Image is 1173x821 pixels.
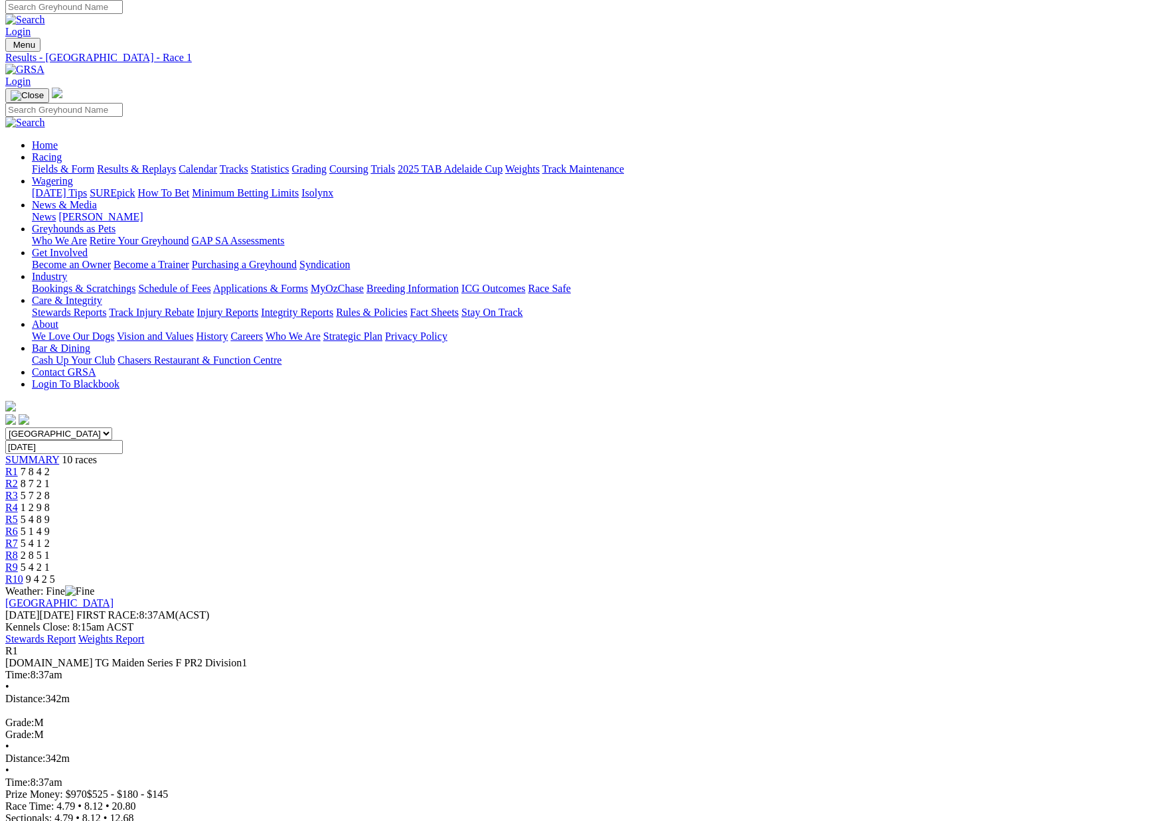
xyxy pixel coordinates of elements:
[21,478,50,489] span: 8 7 2 1
[138,283,210,294] a: Schedule of Fees
[192,259,297,270] a: Purchasing a Greyhound
[32,366,96,378] a: Contact GRSA
[5,669,1168,681] div: 8:37am
[62,454,97,465] span: 10 races
[5,561,18,573] a: R9
[5,502,18,513] a: R4
[21,550,50,561] span: 2 8 5 1
[32,187,87,198] a: [DATE] Tips
[21,561,50,573] span: 5 4 2 1
[32,175,73,187] a: Wagering
[5,64,44,76] img: GRSA
[32,354,1168,366] div: Bar & Dining
[5,753,45,764] span: Distance:
[32,259,111,270] a: Become an Owner
[32,307,1168,319] div: Care & Integrity
[5,76,31,87] a: Login
[5,681,9,692] span: •
[366,283,459,294] a: Breeding Information
[5,514,18,525] a: R5
[542,163,624,175] a: Track Maintenance
[5,597,114,609] a: [GEOGRAPHIC_DATA]
[5,633,76,644] a: Stewards Report
[5,657,1168,669] div: [DOMAIN_NAME] TG Maiden Series F PR2 Division1
[5,490,18,501] span: R3
[311,283,364,294] a: MyOzChase
[5,414,16,425] img: facebook.svg
[5,526,18,537] a: R6
[90,187,135,198] a: SUREpick
[32,211,1168,223] div: News & Media
[5,573,23,585] a: R10
[21,514,50,525] span: 5 4 8 9
[32,235,1168,247] div: Greyhounds as Pets
[138,187,190,198] a: How To Bet
[65,585,94,597] img: Fine
[87,788,169,800] span: $525 - $180 - $145
[192,187,299,198] a: Minimum Betting Limits
[32,342,90,354] a: Bar & Dining
[5,38,40,52] button: Toggle navigation
[117,354,281,366] a: Chasers Restaurant & Function Centre
[32,163,1168,175] div: Racing
[192,235,285,246] a: GAP SA Assessments
[5,585,94,597] span: Weather: Fine
[299,259,350,270] a: Syndication
[5,777,31,788] span: Time:
[56,800,75,812] span: 4.79
[97,163,176,175] a: Results & Replays
[58,211,143,222] a: [PERSON_NAME]
[5,693,1168,705] div: 342m
[5,466,18,477] span: R1
[13,40,35,50] span: Menu
[5,14,45,26] img: Search
[32,247,88,258] a: Get Involved
[5,669,31,680] span: Time:
[106,800,110,812] span: •
[21,526,50,537] span: 5 1 4 9
[196,307,258,318] a: Injury Reports
[32,331,1168,342] div: About
[230,331,263,342] a: Careers
[461,307,522,318] a: Stay On Track
[26,573,55,585] span: 9 4 2 5
[461,283,525,294] a: ICG Outcomes
[5,729,1168,741] div: M
[179,163,217,175] a: Calendar
[5,777,1168,788] div: 8:37am
[301,187,333,198] a: Isolynx
[21,490,50,501] span: 5 7 2 8
[32,354,115,366] a: Cash Up Your Club
[528,283,570,294] a: Race Safe
[52,88,62,98] img: logo-grsa-white.png
[21,466,50,477] span: 7 8 4 2
[5,26,31,37] a: Login
[19,414,29,425] img: twitter.svg
[32,199,97,210] a: News & Media
[112,800,136,812] span: 20.80
[329,163,368,175] a: Coursing
[5,478,18,489] a: R2
[5,538,18,549] a: R7
[32,283,135,294] a: Bookings & Scratchings
[370,163,395,175] a: Trials
[32,223,116,234] a: Greyhounds as Pets
[5,550,18,561] a: R8
[109,307,194,318] a: Track Injury Rebate
[261,307,333,318] a: Integrity Reports
[32,151,62,163] a: Racing
[117,331,193,342] a: Vision and Values
[76,609,209,621] span: 8:37AM(ACST)
[84,800,103,812] span: 8.12
[32,163,94,175] a: Fields & Form
[410,307,459,318] a: Fact Sheets
[32,259,1168,271] div: Get Involved
[251,163,289,175] a: Statistics
[213,283,308,294] a: Applications & Forms
[32,271,67,282] a: Industry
